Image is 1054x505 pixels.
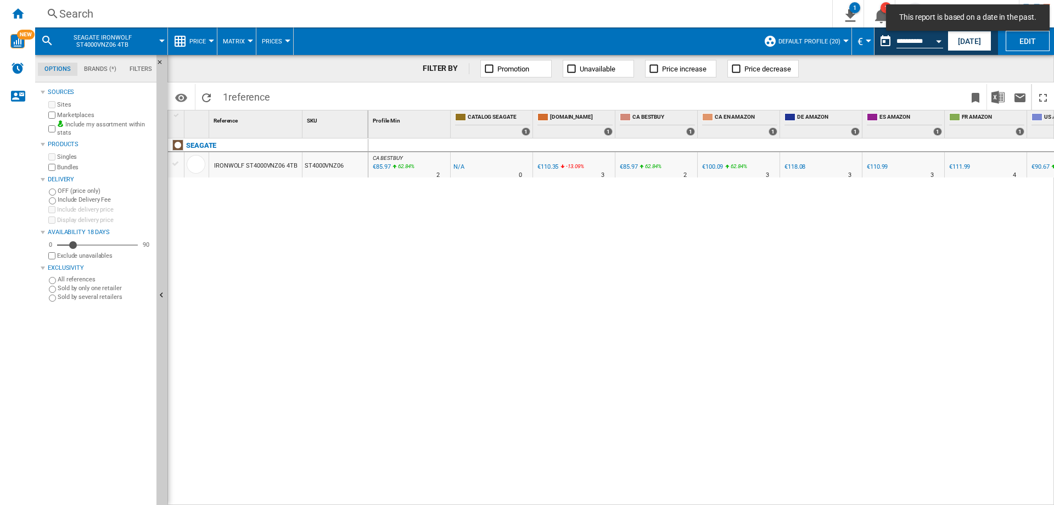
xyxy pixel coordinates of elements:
[58,275,152,284] label: All references
[397,162,403,175] i: %
[371,110,450,127] div: Sort None
[49,188,56,196] input: OFF (price only)
[702,163,723,170] div: €100.09
[48,217,55,224] input: Display delivery price
[173,27,211,55] div: Price
[949,163,970,170] div: €111.99
[881,2,892,13] div: 1
[48,140,152,149] div: Products
[187,110,209,127] div: Sort None
[58,187,152,195] label: OFF (price only)
[865,110,944,138] div: ES AMAZON 1 offers sold by ES AMAZON
[186,139,216,152] div: Click to filter on that brand
[48,175,152,184] div: Delivery
[848,170,851,181] div: Delivery Time : 3 days
[644,162,651,175] i: %
[189,38,206,45] span: Price
[874,30,896,52] button: md-calendar
[262,38,282,45] span: Prices
[632,113,695,123] span: CA BESTBUY
[453,162,464,173] div: N/A
[140,241,152,249] div: 90
[398,163,411,169] span: 62.84
[10,34,25,48] img: wise-card.svg
[41,27,162,55] div: SEAGATE IRONWOLF ST4000VNZ06 4TB
[962,113,1024,123] span: FR AMAZON
[57,163,152,171] label: Bundles
[1009,84,1031,110] button: Send this report by email
[48,153,55,160] input: Singles
[57,252,152,260] label: Exclude unavailables
[852,27,874,55] md-menu: Currency
[1030,162,1049,173] div: €90.67
[783,162,805,173] div: €118.08
[371,162,390,173] div: Last updated : Tuesday, 7 October 2025 05:30
[730,162,736,175] i: %
[228,91,270,103] span: reference
[305,110,368,127] div: Sort None
[991,91,1005,104] img: excel-24x24.png
[537,163,558,170] div: €110.35
[948,162,970,173] div: €111.99
[223,27,250,55] button: Matrix
[58,27,158,55] button: SEAGATE IRONWOLF ST4000VNZ06 4TB
[715,113,777,123] span: CA EN AMAZON
[947,110,1027,138] div: FR AMAZON 1 offers sold by FR AMAZON
[1031,163,1049,170] div: €90.67
[57,240,138,251] md-slider: Availability
[867,163,888,170] div: €110.99
[195,84,217,110] button: Reload
[1013,170,1016,181] div: Delivery Time : 4 days
[1006,31,1050,51] button: Edit
[580,65,615,73] span: Unavailable
[879,113,942,123] span: ES AMAZON
[57,120,152,137] label: Include my assortment within stats
[305,110,368,127] div: SKU Sort None
[49,295,56,302] input: Sold by several retailers
[727,60,799,77] button: Price decrease
[48,101,55,108] input: Sites
[214,153,298,179] div: IRONWOLF ST4000VNZ06 4TB
[874,27,945,55] div: This report is based on a date in the past.
[987,84,1009,110] button: Download in Excel
[683,170,687,181] div: Delivery Time : 2 days
[48,88,152,97] div: Sources
[686,127,695,136] div: 1 offers sold by CA BESTBUY
[57,206,152,214] label: Include delivery price
[731,163,743,169] span: 62.84
[784,163,805,170] div: €118.08
[468,113,530,123] span: CATALOG SEAGATE
[11,62,24,75] img: alerts-logo.svg
[57,101,152,109] label: Sites
[57,111,152,119] label: Marketplaces
[58,284,152,292] label: Sold by only one retailer
[38,63,77,76] md-tab-item: Options
[423,63,469,74] div: FILTER BY
[48,112,55,119] input: Marketplaces
[48,206,55,213] input: Include delivery price
[769,127,777,136] div: 1 offers sold by CA EN AMAZON
[618,162,637,173] div: €85.97
[58,293,152,301] label: Sold by several retailers
[373,155,403,161] span: CA BESTBUY
[58,196,152,204] label: Include Delivery Fee
[57,153,152,161] label: Singles
[778,38,840,45] span: Default profile (20)
[307,118,317,124] span: SKU
[778,27,846,55] button: Default profile (20)
[764,27,846,55] div: Default profile (20)
[156,55,170,75] button: Hide
[170,87,192,107] button: Options
[535,110,615,138] div: [DOMAIN_NAME] 1 offers sold by AMAZON.CO.UK
[849,2,860,13] div: 1
[857,27,868,55] button: €
[214,118,238,124] span: Reference
[865,162,888,173] div: €110.99
[782,110,862,138] div: DE AMAZON 1 offers sold by DE AMAZON
[57,216,152,224] label: Display delivery price
[211,110,302,127] div: Sort None
[58,34,147,48] span: SEAGATE IRONWOLF ST4000VNZ06 4TB
[57,120,64,127] img: mysite-bg-18x18.png
[766,170,769,181] div: Delivery Time : 3 days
